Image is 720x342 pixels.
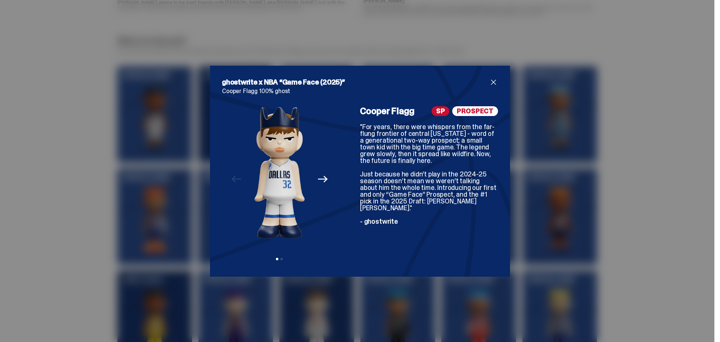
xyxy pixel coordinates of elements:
[254,106,305,239] img: NBA%20Game%20Face%20-%20Website%20Archive.275.png
[222,78,489,87] h2: ghostwrite x NBA “Game Face (2025)”
[452,106,498,116] span: PROSPECT
[360,124,498,225] div: "For years, there were whispers from the far-flung frontier of central [US_STATE] - word of a gen...
[489,78,498,87] button: close
[280,258,283,260] button: View slide 2
[360,107,415,116] h4: Cooper Flagg
[315,171,331,188] button: Next
[222,88,498,94] p: Cooper Flagg 100% ghost
[432,106,450,116] span: SP
[360,217,398,226] span: - ghostwrite
[276,258,278,260] button: View slide 1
